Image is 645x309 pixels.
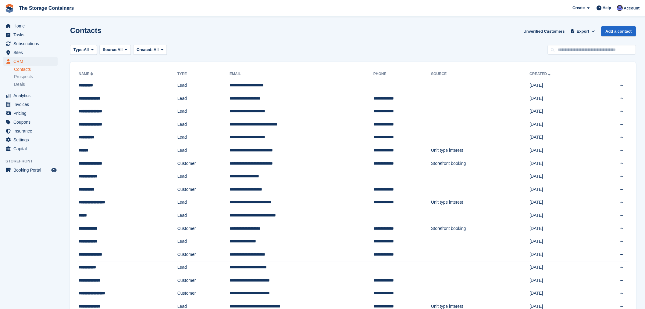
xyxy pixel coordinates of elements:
td: Lead [177,92,230,105]
td: [DATE] [529,170,593,183]
th: Source [431,69,529,79]
td: [DATE] [529,92,593,105]
td: Lead [177,261,230,274]
button: Source: All [99,45,131,55]
td: [DATE] [529,131,593,144]
th: Type [177,69,230,79]
span: Prospects [14,74,33,80]
img: stora-icon-8386f47178a22dfd0bd8f6a31ec36ba5ce8667c1dd55bd0f319d3a0aa187defe.svg [5,4,14,13]
td: Lead [177,196,230,209]
span: Pricing [13,109,50,118]
th: Email [230,69,373,79]
td: [DATE] [529,118,593,131]
td: [DATE] [529,157,593,170]
a: menu [3,91,58,100]
td: Lead [177,79,230,92]
td: Lead [177,131,230,144]
a: menu [3,166,58,174]
a: Prospects [14,74,58,80]
td: Unit type interest [431,144,529,157]
span: Created: [137,47,153,52]
a: menu [3,31,58,39]
td: Storefront booking [431,157,529,170]
td: Lead [177,209,230,222]
td: Customer [177,274,230,287]
span: Source: [103,47,117,53]
span: Account [624,5,640,11]
a: Add a contact [601,26,636,36]
a: menu [3,48,58,57]
td: Unit type interest [431,196,529,209]
td: [DATE] [529,287,593,300]
a: menu [3,118,58,126]
td: [DATE] [529,105,593,118]
a: Unverified Customers [521,26,567,36]
span: Storefront [5,158,61,164]
a: menu [3,127,58,135]
td: [DATE] [529,235,593,248]
td: [DATE] [529,274,593,287]
a: Preview store [50,166,58,174]
td: Lead [177,105,230,118]
td: [DATE] [529,183,593,196]
td: Customer [177,287,230,300]
td: [DATE] [529,144,593,157]
td: Lead [177,235,230,248]
td: [DATE] [529,222,593,235]
a: Name [79,72,94,76]
a: Contacts [14,67,58,72]
a: menu [3,136,58,144]
span: Export [577,28,589,35]
td: Customer [177,183,230,196]
td: Customer [177,248,230,261]
a: menu [3,144,58,153]
span: Help [603,5,611,11]
td: Customer [177,222,230,235]
a: menu [3,100,58,109]
a: menu [3,57,58,66]
a: The Storage Containers [16,3,76,13]
img: Dan Excell [617,5,623,11]
span: Coupons [13,118,50,126]
button: Export [569,26,596,36]
span: CRM [13,57,50,66]
span: Capital [13,144,50,153]
span: Deals [14,82,25,87]
a: Created [529,72,552,76]
span: Type: [73,47,84,53]
span: Settings [13,136,50,144]
span: All [154,47,159,52]
a: menu [3,39,58,48]
span: Subscriptions [13,39,50,48]
span: All [118,47,123,53]
a: menu [3,109,58,118]
td: [DATE] [529,79,593,92]
td: Lead [177,118,230,131]
th: Phone [373,69,431,79]
span: Create [572,5,585,11]
td: [DATE] [529,261,593,274]
td: [DATE] [529,196,593,209]
span: Invoices [13,100,50,109]
td: [DATE] [529,248,593,261]
span: Analytics [13,91,50,100]
td: [DATE] [529,209,593,222]
span: Booking Portal [13,166,50,174]
h1: Contacts [70,26,102,35]
span: Insurance [13,127,50,135]
span: All [84,47,89,53]
td: Customer [177,157,230,170]
td: Lead [177,144,230,157]
span: Home [13,22,50,30]
a: menu [3,22,58,30]
button: Type: All [70,45,97,55]
td: Lead [177,170,230,183]
span: Sites [13,48,50,57]
td: Storefront booking [431,222,529,235]
a: Deals [14,81,58,88]
button: Created: All [133,45,167,55]
span: Tasks [13,31,50,39]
